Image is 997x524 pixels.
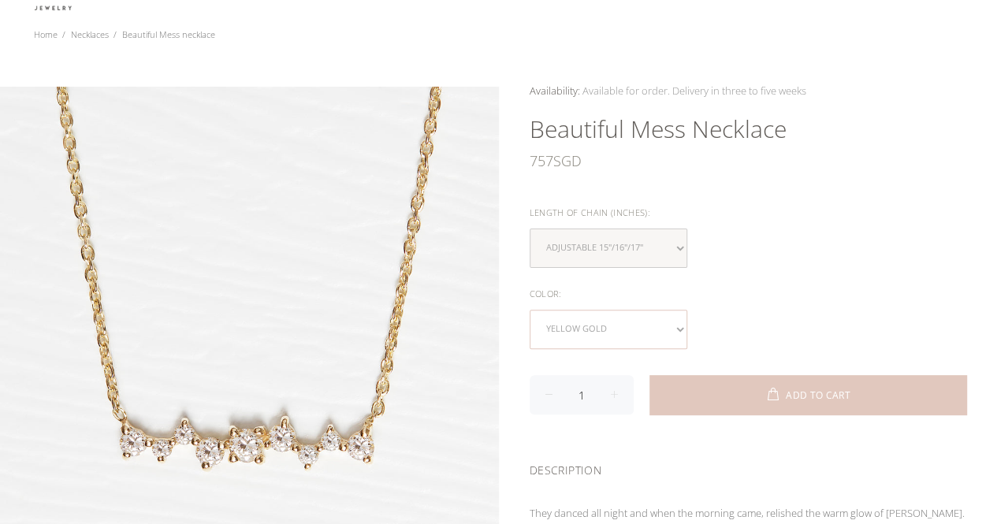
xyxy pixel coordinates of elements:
div: SGD [530,145,967,177]
div: Color: [530,284,967,304]
span: Available for order. Delivery in three to five weeks [582,84,806,98]
div: Length of Chain (inches): [530,203,967,223]
button: ADD TO CART [649,375,967,414]
a: Home [34,28,58,40]
span: Availability: [530,84,580,98]
span: 757 [530,145,553,177]
h1: Beautiful Mess necklace [530,113,967,145]
a: Necklaces [71,28,109,40]
div: DESCRIPTION [530,443,967,492]
span: ADD TO CART [786,391,850,400]
span: Beautiful Mess necklace [122,28,215,40]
